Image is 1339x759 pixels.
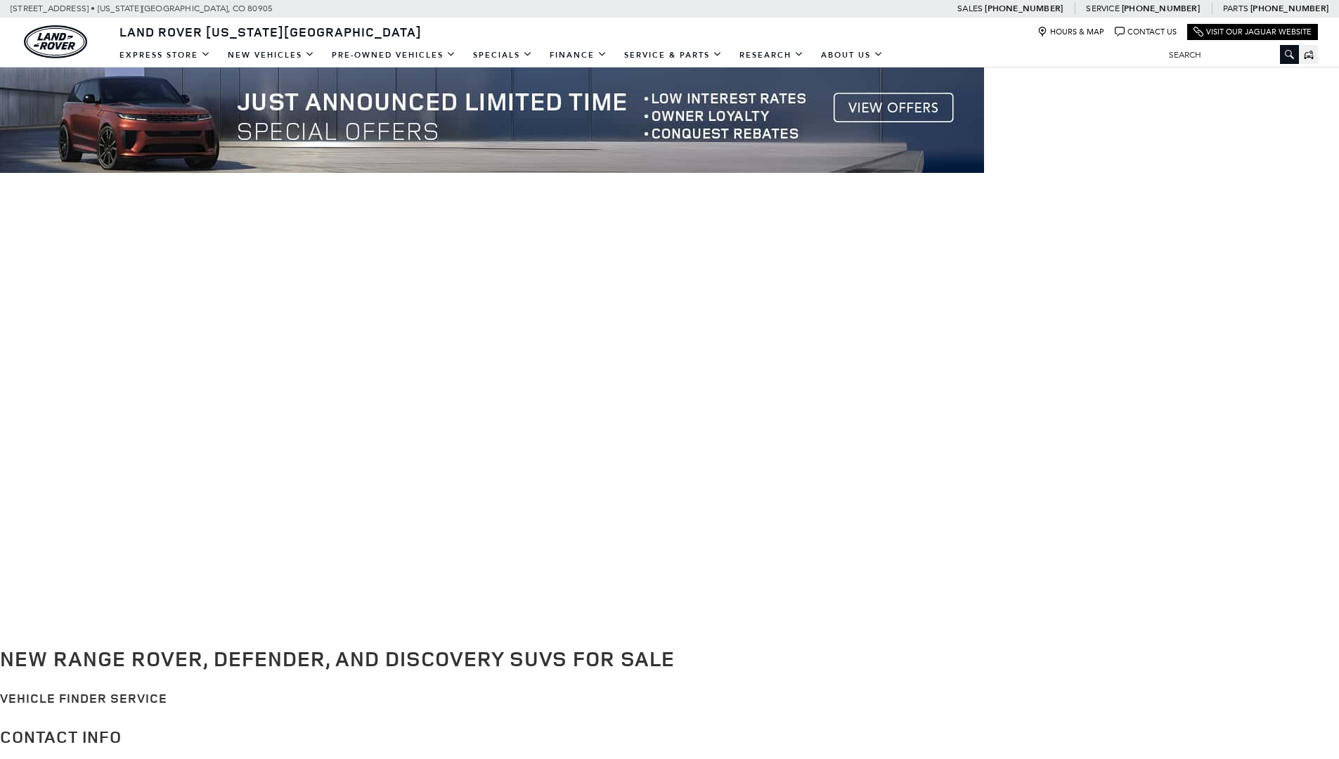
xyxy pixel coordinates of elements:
[1194,27,1312,37] a: Visit Our Jaguar Website
[465,43,541,67] a: Specials
[985,3,1063,14] a: [PHONE_NUMBER]
[813,43,892,67] a: About Us
[731,43,813,67] a: Research
[119,23,422,40] span: Land Rover [US_STATE][GEOGRAPHIC_DATA]
[616,43,731,67] a: Service & Parts
[1037,27,1104,37] a: Hours & Map
[219,43,323,67] a: New Vehicles
[111,43,892,67] nav: Main Navigation
[957,4,983,13] span: Sales
[541,43,616,67] a: Finance
[323,43,465,67] a: Pre-Owned Vehicles
[11,4,273,13] a: [STREET_ADDRESS] • [US_STATE][GEOGRAPHIC_DATA], CO 80905
[1158,46,1299,63] input: Search
[1250,3,1328,14] a: [PHONE_NUMBER]
[1115,27,1177,37] a: Contact Us
[1086,4,1119,13] span: Service
[24,25,87,58] a: land-rover
[24,25,87,58] img: Land Rover
[111,43,219,67] a: EXPRESS STORE
[1223,4,1248,13] span: Parts
[111,23,430,40] a: Land Rover [US_STATE][GEOGRAPHIC_DATA]
[1122,3,1200,14] a: [PHONE_NUMBER]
